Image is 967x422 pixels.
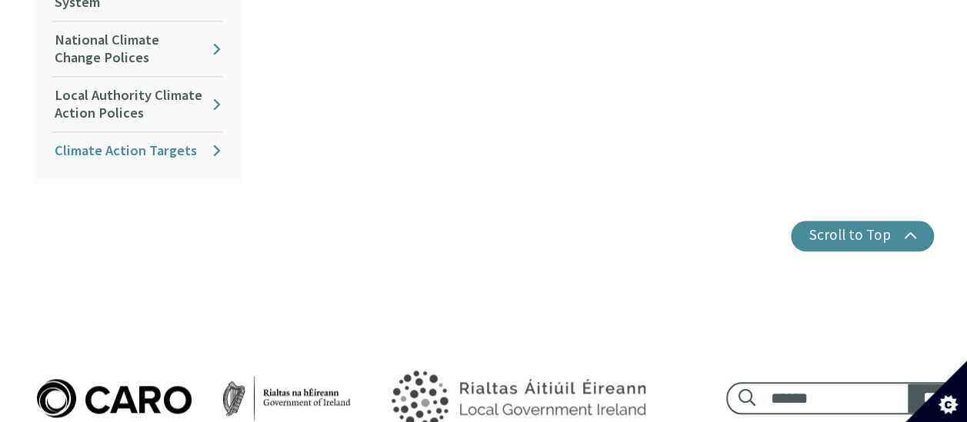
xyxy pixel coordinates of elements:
a: Climate Action Targets [52,132,223,168]
button: Scroll to Top [791,221,934,251]
button: Set cookie preferences [905,361,967,422]
a: National Climate Change Polices [52,22,223,76]
img: Caro logo [34,376,354,420]
a: Local Authority Climate Action Polices [52,77,223,131]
